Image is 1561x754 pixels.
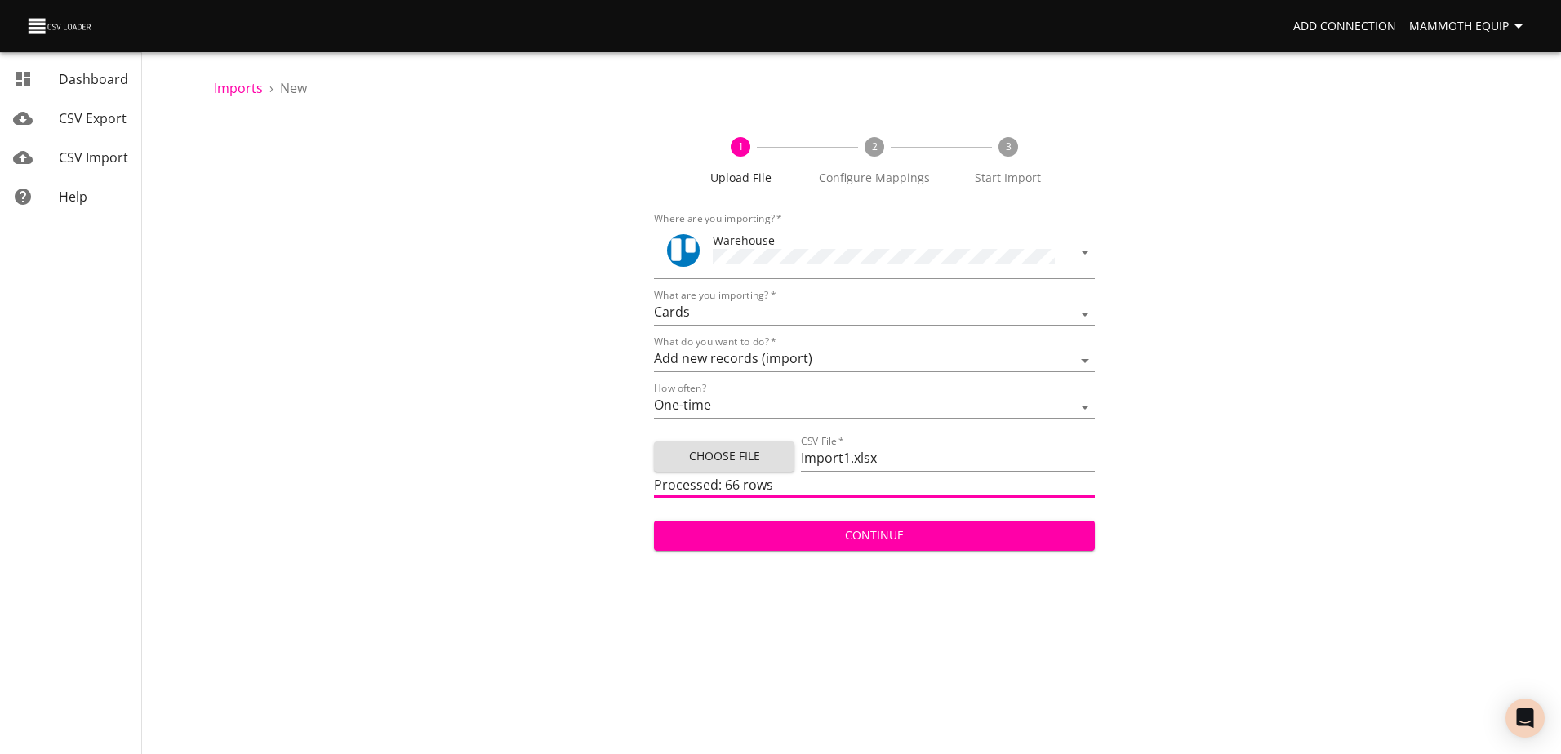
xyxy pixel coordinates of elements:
[1293,16,1396,37] span: Add Connection
[214,79,263,97] a: Imports
[801,437,844,446] label: CSV File
[713,233,775,248] span: Warehouse
[738,140,744,153] text: 1
[667,446,781,467] span: Choose File
[654,291,776,300] label: What are you importing?
[59,188,87,206] span: Help
[654,214,782,224] label: Where are you importing?
[1287,11,1403,42] a: Add Connection
[59,70,128,88] span: Dashboard
[654,441,794,472] button: Choose File
[654,337,776,347] label: What do you want to do?
[667,526,1081,546] span: Continue
[654,476,773,494] span: Processed: 66 rows
[1403,11,1535,42] button: Mammoth Equip
[654,225,1094,279] div: ToolWarehouse
[654,521,1094,551] button: Continue
[1409,16,1528,37] span: Mammoth Equip
[680,170,801,186] span: Upload File
[1005,140,1011,153] text: 3
[667,234,700,267] div: Tool
[654,384,706,393] label: How often?
[814,170,935,186] span: Configure Mappings
[269,78,274,98] li: ›
[872,140,878,153] text: 2
[59,149,128,166] span: CSV Import
[948,170,1069,186] span: Start Import
[1505,699,1545,738] div: Open Intercom Messenger
[280,79,307,97] span: New
[667,234,700,267] img: Trello
[59,109,127,127] span: CSV Export
[26,15,95,38] img: CSV Loader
